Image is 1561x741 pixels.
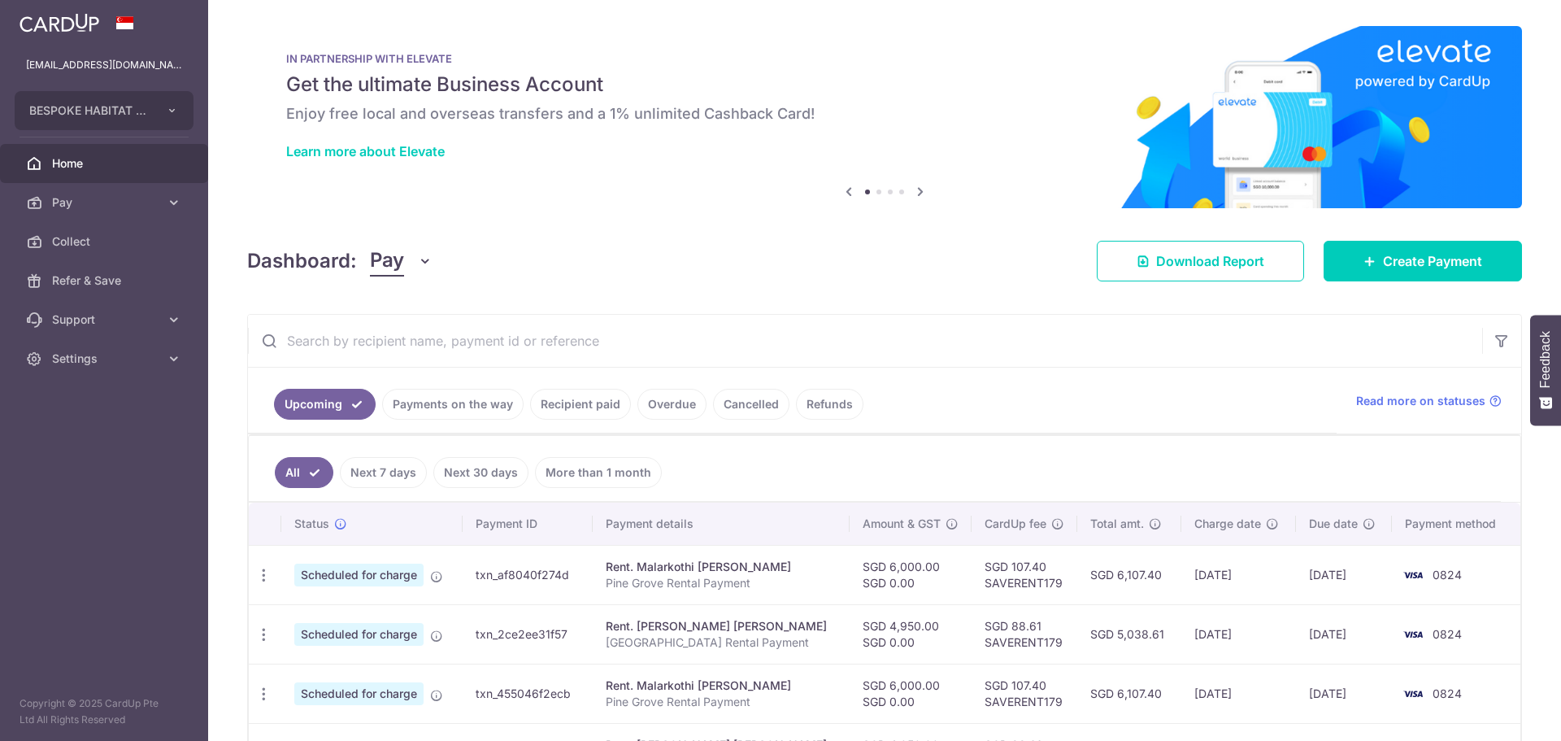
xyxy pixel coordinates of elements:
[1077,545,1181,604] td: SGD 6,107.40
[382,389,524,420] a: Payments on the way
[286,104,1483,124] h6: Enjoy free local and overseas transfers and a 1% unlimited Cashback Card!
[52,272,159,289] span: Refer & Save
[535,457,662,488] a: More than 1 month
[286,143,445,159] a: Learn more about Elevate
[1181,604,1296,664] td: [DATE]
[275,457,333,488] a: All
[29,102,150,119] span: BESPOKE HABITAT B47KT PTE. LTD.
[294,682,424,705] span: Scheduled for charge
[972,664,1077,723] td: SGD 107.40 SAVERENT179
[606,618,837,634] div: Rent. [PERSON_NAME] [PERSON_NAME]
[247,246,357,276] h4: Dashboard:
[1392,503,1520,545] th: Payment method
[863,516,941,532] span: Amount & GST
[1356,393,1485,409] span: Read more on statuses
[463,604,593,664] td: txn_2ce2ee31f57
[1530,315,1561,425] button: Feedback - Show survey
[606,559,837,575] div: Rent. Malarkothi [PERSON_NAME]
[52,155,159,172] span: Home
[1457,692,1545,733] iframe: Opens a widget where you can find more information
[530,389,631,420] a: Recipient paid
[286,52,1483,65] p: IN PARTNERSHIP WITH ELEVATE
[463,664,593,723] td: txn_455046f2ecb
[850,545,972,604] td: SGD 6,000.00 SGD 0.00
[20,13,99,33] img: CardUp
[15,91,193,130] button: BESPOKE HABITAT B47KT PTE. LTD.
[26,57,182,73] p: [EMAIL_ADDRESS][DOMAIN_NAME]
[52,312,159,328] span: Support
[985,516,1046,532] span: CardUp fee
[1296,664,1392,723] td: [DATE]
[1433,568,1462,582] span: 0824
[1156,251,1264,271] span: Download Report
[294,516,329,532] span: Status
[1356,393,1502,409] a: Read more on statuses
[796,389,863,420] a: Refunds
[340,457,427,488] a: Next 7 days
[1397,684,1429,704] img: Bank Card
[1433,687,1462,700] span: 0824
[637,389,707,420] a: Overdue
[1296,545,1392,604] td: [DATE]
[370,246,404,277] span: Pay
[1296,604,1392,664] td: [DATE]
[247,26,1522,208] img: Renovation banner
[52,233,159,250] span: Collect
[1397,565,1429,585] img: Bank Card
[294,564,424,586] span: Scheduled for charge
[1181,664,1296,723] td: [DATE]
[713,389,789,420] a: Cancelled
[850,604,972,664] td: SGD 4,950.00 SGD 0.00
[1538,331,1553,388] span: Feedback
[1433,627,1462,641] span: 0824
[1097,241,1304,281] a: Download Report
[286,72,1483,98] h5: Get the ultimate Business Account
[593,503,850,545] th: Payment details
[1090,516,1144,532] span: Total amt.
[433,457,528,488] a: Next 30 days
[972,545,1077,604] td: SGD 107.40 SAVERENT179
[1077,664,1181,723] td: SGD 6,107.40
[370,246,433,277] button: Pay
[1194,516,1261,532] span: Charge date
[294,623,424,646] span: Scheduled for charge
[1397,625,1429,644] img: Bank Card
[1181,545,1296,604] td: [DATE]
[52,351,159,367] span: Settings
[606,575,837,591] p: Pine Grove Rental Payment
[463,503,593,545] th: Payment ID
[1309,516,1358,532] span: Due date
[248,315,1482,367] input: Search by recipient name, payment id or reference
[606,678,837,694] div: Rent. Malarkothi [PERSON_NAME]
[52,194,159,211] span: Pay
[1077,604,1181,664] td: SGD 5,038.61
[463,545,593,604] td: txn_af8040f274d
[972,604,1077,664] td: SGD 88.61 SAVERENT179
[850,664,972,723] td: SGD 6,000.00 SGD 0.00
[606,634,837,651] p: [GEOGRAPHIC_DATA] Rental Payment
[606,694,837,710] p: Pine Grove Rental Payment
[274,389,376,420] a: Upcoming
